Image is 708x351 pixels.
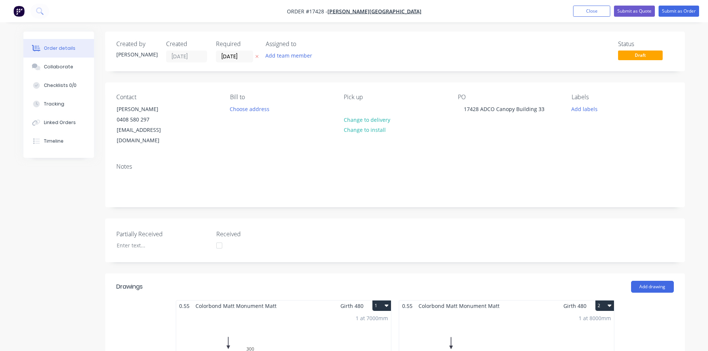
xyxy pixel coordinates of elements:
[23,132,94,150] button: Timeline
[614,6,655,17] button: Submit as Quote
[261,51,316,61] button: Add team member
[13,6,25,17] img: Factory
[44,82,77,89] div: Checklists 0/0
[416,300,502,311] span: Colorbond Matt Monument Matt
[216,230,309,238] label: Received
[631,281,674,293] button: Add drawing
[116,40,157,48] div: Created by
[344,94,446,101] div: Pick up
[595,300,614,311] button: 2
[117,114,178,125] div: 0408 580 297
[23,76,94,95] button: Checklists 0/0
[116,51,157,58] div: [PERSON_NAME]
[23,95,94,113] button: Tracking
[230,94,332,101] div: Bill to
[44,101,64,107] div: Tracking
[44,138,64,144] div: Timeline
[44,45,75,52] div: Order details
[399,300,416,311] span: 0.55
[458,104,550,114] div: 17428 ADCO Canopy Building 33
[193,300,279,311] span: Colorbond Matt Monument Matt
[372,300,391,311] button: 1
[659,6,699,17] button: Submit as Order
[116,163,674,170] div: Notes
[356,314,388,322] div: 1 at 7000mm
[23,58,94,76] button: Collaborate
[266,51,316,61] button: Add team member
[573,6,610,17] button: Close
[110,104,185,146] div: [PERSON_NAME]0408 580 297[EMAIL_ADDRESS][DOMAIN_NAME]
[563,300,586,311] span: Girth 480
[44,64,73,70] div: Collaborate
[458,94,560,101] div: PO
[266,40,340,48] div: Assigned to
[327,8,421,15] a: [PERSON_NAME][GEOGRAPHIC_DATA]
[44,119,76,126] div: Linked Orders
[176,300,193,311] span: 0.55
[23,113,94,132] button: Linked Orders
[117,104,178,114] div: [PERSON_NAME]
[166,40,207,48] div: Created
[116,230,209,238] label: Partially Received
[579,314,611,322] div: 1 at 8000mm
[340,125,389,135] button: Change to install
[287,8,327,15] span: Order #17428 -
[340,300,363,311] span: Girth 480
[117,125,178,146] div: [EMAIL_ADDRESS][DOMAIN_NAME]
[340,114,394,124] button: Change to delivery
[116,282,143,291] div: Drawings
[23,39,94,58] button: Order details
[618,51,663,60] span: Draft
[216,40,257,48] div: Required
[226,104,274,114] button: Choose address
[568,104,602,114] button: Add labels
[618,40,674,48] div: Status
[116,94,218,101] div: Contact
[572,94,673,101] div: Labels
